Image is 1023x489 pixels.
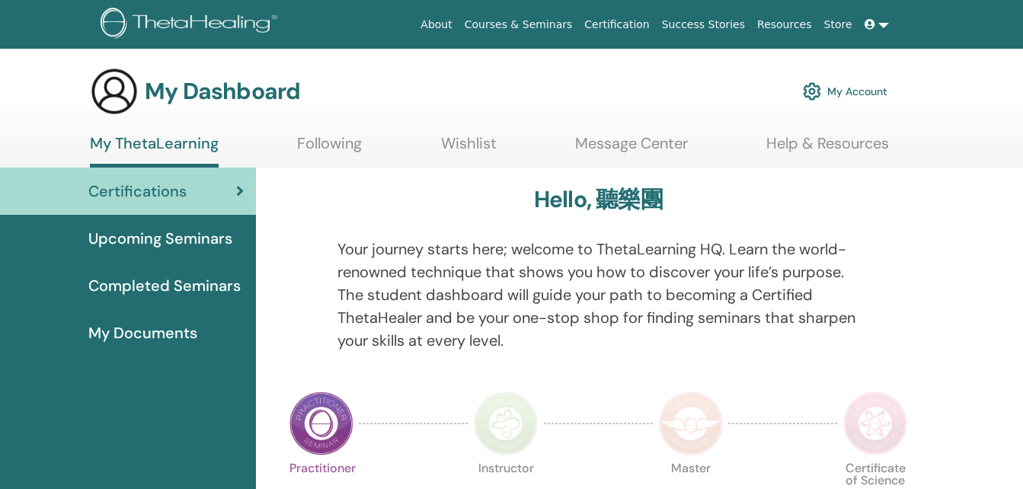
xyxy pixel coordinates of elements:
img: cog.svg [803,78,821,104]
img: Certificate of Science [843,392,907,455]
span: Certifications [88,180,187,203]
span: My Documents [88,321,197,344]
img: generic-user-icon.jpg [90,67,139,116]
a: Help & Resources [766,134,889,164]
img: logo.png [101,8,283,42]
p: Your journey starts here; welcome to ThetaLearning HQ. Learn the world-renowned technique that sh... [337,238,858,352]
h3: Hello, 聽樂團 [534,186,663,213]
a: Success Stories [656,11,751,39]
a: Wishlist [441,134,497,164]
img: Practitioner [289,392,353,455]
img: Instructor [474,392,538,455]
a: Courses & Seminars [459,11,579,39]
a: Resources [751,11,818,39]
a: My ThetaLearning [90,134,219,168]
a: Following [297,134,362,164]
a: Store [818,11,858,39]
span: Upcoming Seminars [88,227,232,250]
img: Master [659,392,723,455]
a: About [414,11,458,39]
a: Message Center [575,134,688,164]
h3: My Dashboard [145,78,300,105]
a: Certification [578,11,655,39]
span: Completed Seminars [88,274,241,297]
a: My Account [803,75,887,108]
